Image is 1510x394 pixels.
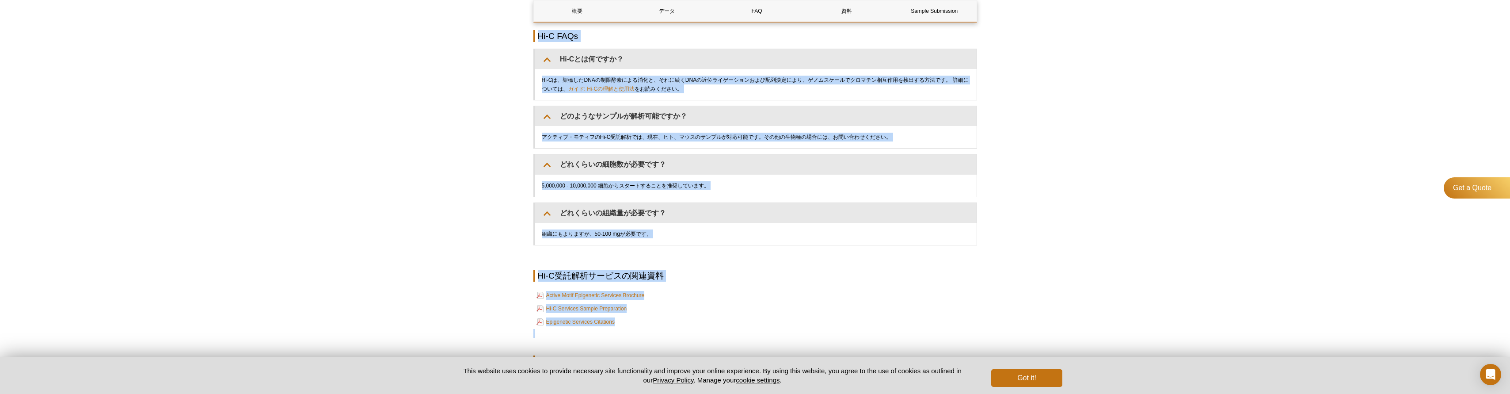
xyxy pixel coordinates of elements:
[535,106,977,126] summary: どのようなサンプルが解析可能ですか？
[536,317,615,327] a: Epigenetic Services Citations
[713,0,800,22] a: FAQ
[624,0,711,22] a: データ
[535,175,977,197] div: 5,000,000 - 10,000,000 細胞からスタートすることを推奨しています。
[535,69,977,100] div: Hi-Cは、架橋したDNAの制限酵素による消化と、それに続くDNAの近位ライゲーションおよび配列決定により、ゲノムスケールでクロマチン相互作用を検出する方法です。 詳細については、 をお読みください。
[1480,364,1501,385] div: Open Intercom Messenger
[535,154,977,174] summary: どれくらいの細胞数が必要です？
[448,366,977,385] p: This website uses cookies to provide necessary site functionality and improve your online experie...
[536,303,627,314] a: Hi-C Services Sample Preparation
[1444,177,1510,199] a: Get a Quote
[533,356,977,367] h2: Hi-C Service Sample Submissionポータル
[535,203,977,223] summary: どれくらいの組織量が必要です？
[533,270,977,282] h2: Hi-C受託解析サービスの関連資料
[536,290,645,301] a: Active Motif Epigenetic Services Brochure
[533,30,977,42] h2: Hi-C FAQs
[535,49,977,69] summary: Hi-Cとは何ですか？
[893,0,976,22] a: Sample Submission
[535,126,977,148] div: アクティブ・モティフのHi-C受託解析では、現在、ヒト、マウスのサンプルが対応可能です。その他の生物種の場合には、お問い合わせください。
[534,0,621,22] a: 概要
[653,376,693,384] a: Privacy Policy
[535,223,977,245] div: 組織にもよりますが、50-100 mgが必要です。
[736,376,780,384] button: cookie settings
[803,0,890,22] a: 資料
[568,84,635,93] a: ガイド: Hi-Cの理解と使用法
[991,369,1062,387] button: Got it!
